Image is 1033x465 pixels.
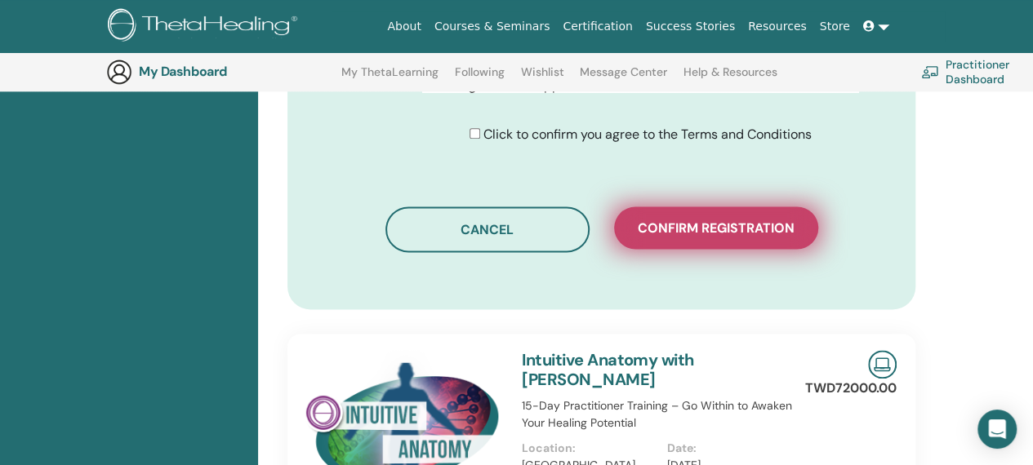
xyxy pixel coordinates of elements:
[921,65,939,78] img: chalkboard-teacher.svg
[556,11,639,42] a: Certification
[805,379,897,398] p: TWD72000.00
[106,59,132,85] img: generic-user-icon.jpg
[385,206,590,252] button: Cancel
[638,219,795,237] span: Confirm registration
[521,65,564,91] a: Wishlist
[522,440,657,457] p: Location:
[683,65,777,91] a: Help & Resources
[614,206,818,249] button: Confirm registration
[341,65,439,91] a: My ThetaLearning
[741,11,813,42] a: Resources
[139,64,302,79] h3: My Dashboard
[580,65,667,91] a: Message Center
[639,11,741,42] a: Success Stories
[483,126,812,143] span: Click to confirm you agree to the Terms and Conditions
[428,11,557,42] a: Courses & Seminars
[868,350,897,379] img: Live Online Seminar
[667,440,802,457] p: Date:
[522,397,812,432] p: 15-Day Practitioner Training – Go Within to Awaken Your Healing Potential
[381,11,427,42] a: About
[108,8,303,45] img: logo.png
[977,410,1017,449] div: Open Intercom Messenger
[455,65,505,91] a: Following
[813,11,857,42] a: Store
[461,221,514,238] span: Cancel
[522,349,693,390] a: Intuitive Anatomy with [PERSON_NAME]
